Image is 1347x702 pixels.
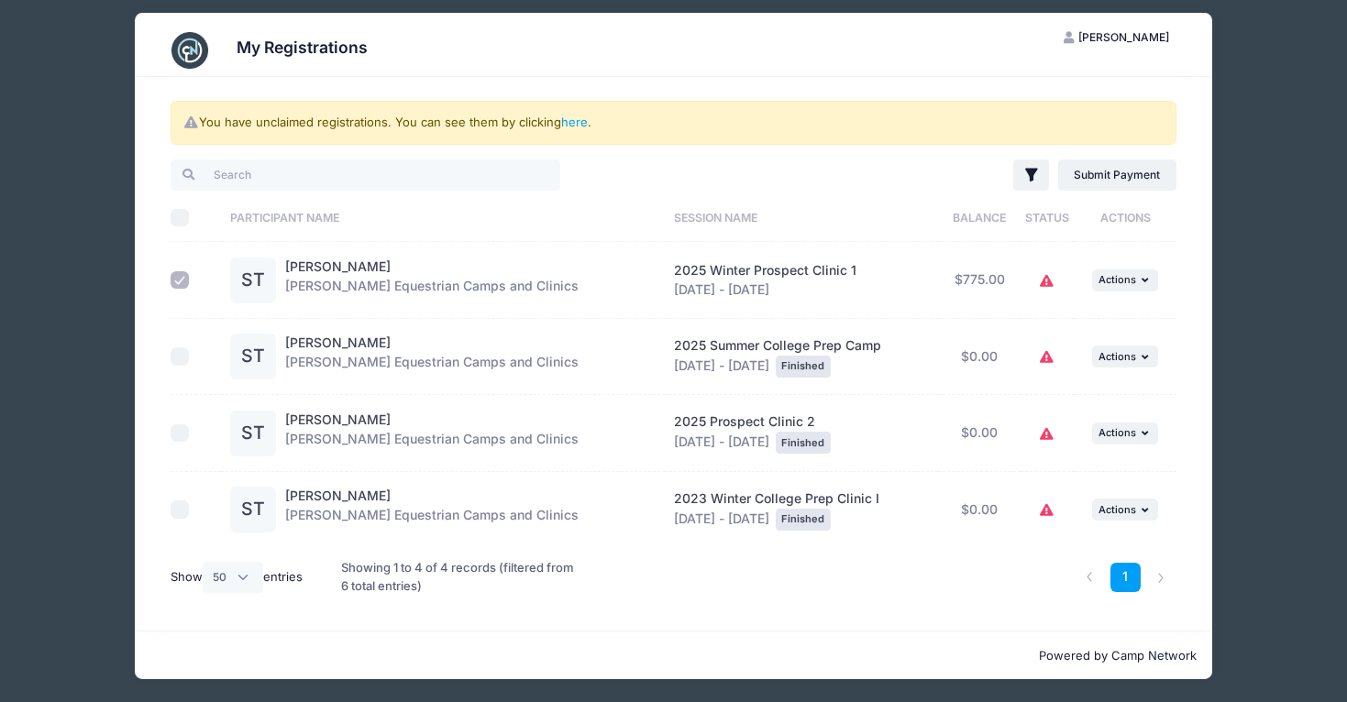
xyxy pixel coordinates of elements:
a: Submit Payment [1058,159,1176,191]
div: Finished [776,356,831,378]
a: [PERSON_NAME] [285,335,391,350]
button: Actions [1092,346,1158,367]
span: [PERSON_NAME] [1078,30,1169,44]
button: Actions [1092,499,1158,521]
th: Select All [171,193,221,242]
a: [PERSON_NAME] [285,488,391,503]
span: Actions [1099,503,1136,516]
th: Status: activate to sort column ascending [1021,193,1074,242]
th: Actions: activate to sort column ascending [1075,193,1176,242]
button: [PERSON_NAME] [1048,22,1186,53]
td: $0.00 [938,395,1021,472]
a: ST [230,426,276,442]
span: Actions [1099,426,1136,439]
a: ST [230,502,276,518]
a: here [561,115,588,129]
h3: My Registrations [237,38,368,57]
th: Balance: activate to sort column ascending [938,193,1021,242]
div: ST [230,258,276,303]
a: [PERSON_NAME] [285,258,391,274]
img: CampNetwork [171,32,208,69]
div: Showing 1 to 4 of 4 records (filtered from 6 total entries) [341,547,579,607]
div: [DATE] - [DATE] [674,489,929,531]
div: Finished [776,432,831,454]
select: Showentries [203,562,263,593]
th: Session Name: activate to sort column ascending [665,193,938,242]
span: Actions [1099,350,1136,363]
button: Actions [1092,269,1158,291]
label: Show entries [171,562,303,593]
td: $0.00 [938,319,1021,396]
input: Search [171,159,560,191]
th: Participant Name: activate to sort column ascending [221,193,665,242]
a: ST [230,273,276,289]
a: [PERSON_NAME] [285,411,391,427]
span: 2025 Prospect Clinic 2 [674,413,815,429]
td: $775.00 [938,242,1021,319]
span: Actions [1099,273,1136,286]
a: ST [230,349,276,365]
div: [DATE] - [DATE] [674,261,929,300]
p: Powered by Camp Network [150,647,1198,665]
div: [PERSON_NAME] Equestrian Camps and Clinics [285,411,579,456]
div: ST [230,487,276,532]
span: 2025 Summer College Prep Camp [674,337,881,353]
td: $0.00 [938,472,1021,548]
button: Actions [1092,422,1158,444]
div: [PERSON_NAME] Equestrian Camps and Clinics [285,258,579,303]
div: ST [230,334,276,379]
span: 2025 Winter Prospect Clinic 1 [674,262,856,278]
div: [DATE] - [DATE] [674,412,929,454]
span: 2023 Winter College Prep Clinic I [674,490,879,506]
a: 1 [1110,563,1141,593]
div: Finished [776,509,831,531]
div: [DATE] - [DATE] [674,336,929,378]
div: You have unclaimed registrations. You can see them by clicking . [171,101,1176,145]
div: [PERSON_NAME] Equestrian Camps and Clinics [285,487,579,532]
div: ST [230,411,276,456]
div: [PERSON_NAME] Equestrian Camps and Clinics [285,334,579,379]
